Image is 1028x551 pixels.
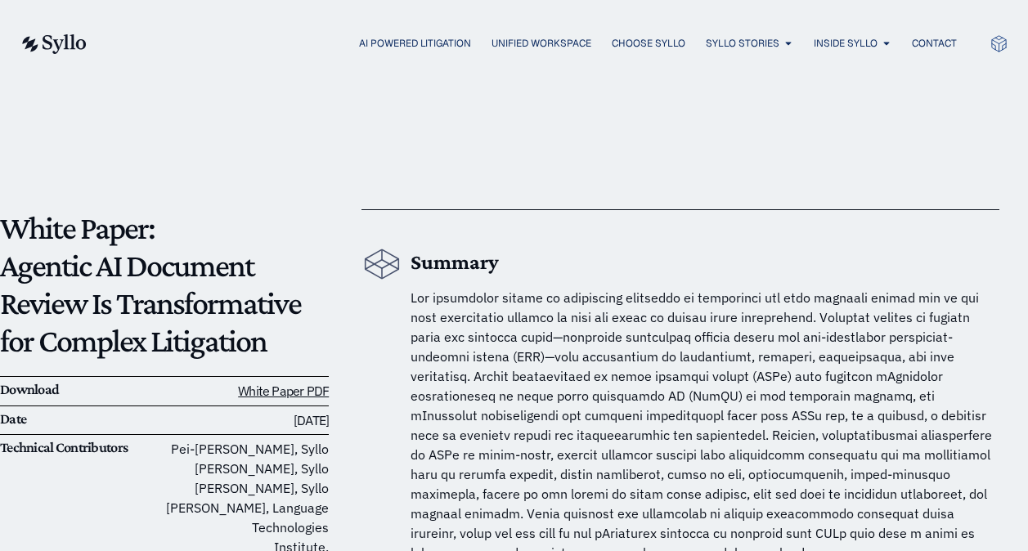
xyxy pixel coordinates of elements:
div: Menu Toggle [119,36,957,52]
h6: [DATE] [164,410,329,431]
a: Unified Workspace [492,36,591,51]
a: AI Powered Litigation [359,36,471,51]
a: White Paper PDF [238,383,329,399]
a: Inside Syllo [814,36,878,51]
a: Syllo Stories [706,36,779,51]
img: syllo [20,34,87,54]
nav: Menu [119,36,957,52]
a: Choose Syllo [612,36,685,51]
a: Contact [912,36,957,51]
b: Summary [411,250,499,274]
